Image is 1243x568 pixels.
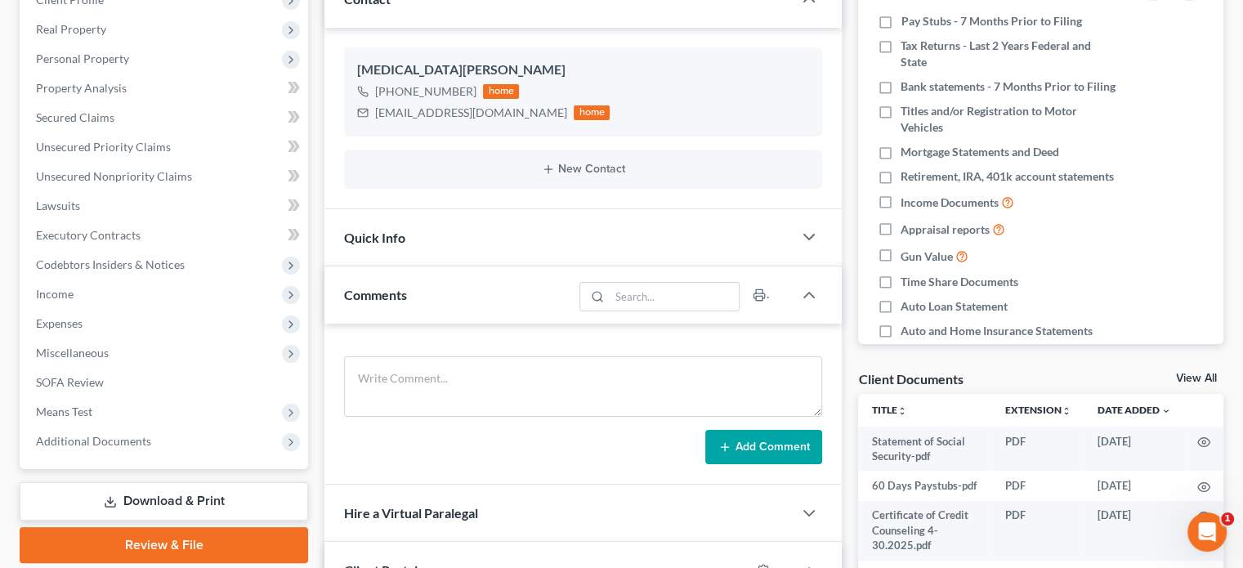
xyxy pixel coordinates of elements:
div: [EMAIL_ADDRESS][DOMAIN_NAME] [375,105,567,121]
span: Pay Stubs - 7 Months Prior to Filing [901,13,1081,29]
td: 60 Days Paystubs-pdf [858,471,992,500]
span: Income Documents [901,195,999,211]
span: Appraisal reports [901,221,990,238]
span: Miscellaneous [36,346,109,360]
span: Quick Info [344,230,405,245]
span: Unsecured Priority Claims [36,140,171,154]
div: home [483,84,519,99]
span: Real Property [36,22,106,36]
i: expand_more [1161,406,1171,416]
span: Codebtors Insiders & Notices [36,257,185,271]
a: Date Added expand_more [1098,404,1171,416]
td: [DATE] [1084,427,1184,472]
span: Secured Claims [36,110,114,124]
span: Means Test [36,405,92,418]
span: Mortgage Statements and Deed [901,144,1059,160]
span: Hire a Virtual Paralegal [344,505,478,521]
i: unfold_more [896,406,906,416]
div: [MEDICAL_DATA][PERSON_NAME] [357,60,809,80]
iframe: Intercom live chat [1187,512,1227,552]
span: Personal Property [36,51,129,65]
td: [DATE] [1084,471,1184,500]
td: PDF [992,427,1084,472]
span: Executory Contracts [36,228,141,242]
span: Income [36,287,74,301]
span: Bank statements - 7 Months Prior to Filing [901,78,1116,95]
span: Auto Loan Statement [901,298,1008,315]
td: Certificate of Credit Counseling 4-30.2025.pdf [858,501,992,561]
a: Download & Print [20,482,308,521]
span: SOFA Review [36,375,104,389]
td: Statement of Social Security-pdf [858,427,992,472]
div: home [574,105,610,120]
span: Property Analysis [36,81,127,95]
span: Time Share Documents [901,274,1018,290]
td: [DATE] [1084,501,1184,561]
span: Lawsuits [36,199,80,212]
i: unfold_more [1062,406,1071,416]
a: Executory Contracts [23,221,308,250]
button: New Contact [357,163,809,176]
span: Unsecured Nonpriority Claims [36,169,192,183]
span: Comments [344,287,407,302]
span: Auto and Home Insurance Statements [901,323,1093,339]
span: 1 [1221,512,1234,526]
div: [PHONE_NUMBER] [375,83,476,100]
input: Search... [610,283,740,311]
button: Add Comment [705,430,822,464]
a: Lawsuits [23,191,308,221]
span: Tax Returns - Last 2 Years Federal and State [901,38,1118,70]
td: PDF [992,471,1084,500]
a: Review & File [20,527,308,563]
span: Gun Value [901,248,953,265]
div: Client Documents [858,370,963,387]
a: SOFA Review [23,368,308,397]
span: Additional Documents [36,434,151,448]
a: View All [1176,373,1217,384]
a: Secured Claims [23,103,308,132]
a: Extensionunfold_more [1005,404,1071,416]
a: Unsecured Priority Claims [23,132,308,162]
span: Titles and/or Registration to Motor Vehicles [901,103,1118,136]
a: Property Analysis [23,74,308,103]
span: Retirement, IRA, 401k account statements [901,168,1114,185]
span: Expenses [36,316,83,330]
td: PDF [992,501,1084,561]
a: Unsecured Nonpriority Claims [23,162,308,191]
a: Titleunfold_more [871,404,906,416]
